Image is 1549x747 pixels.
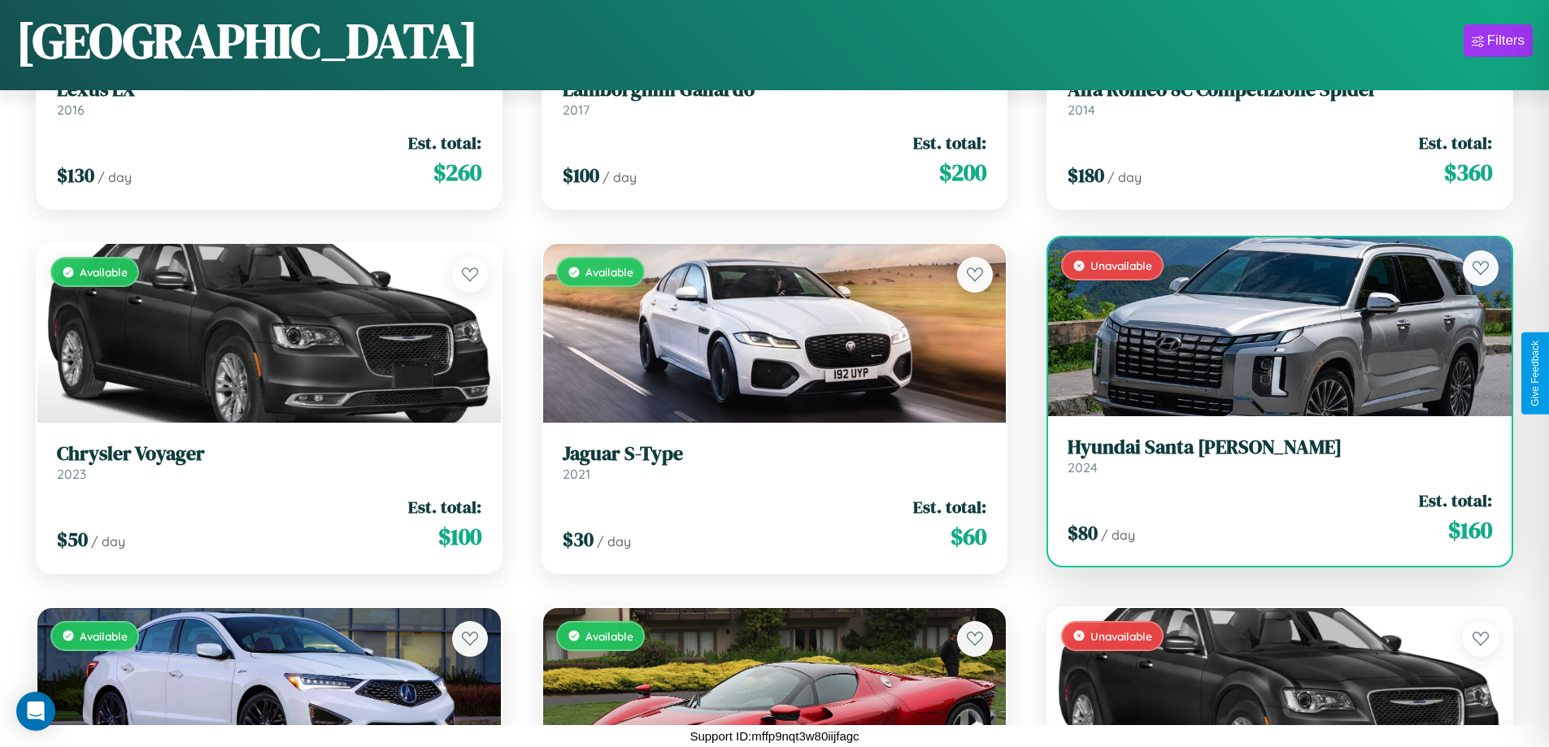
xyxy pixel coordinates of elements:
a: Lamborghini Gallardo2017 [563,78,987,118]
span: $ 200 [939,156,986,189]
p: Support ID: mffp9nqt3w80iijfagc [690,725,859,747]
span: 2023 [57,466,86,482]
h3: Lexus LX [57,78,481,102]
a: Chrysler Voyager2023 [57,442,481,482]
a: Lexus LX2016 [57,78,481,118]
span: / day [91,533,125,549]
span: $ 260 [433,156,481,189]
span: / day [597,533,631,549]
span: Available [80,265,128,279]
h1: [GEOGRAPHIC_DATA] [16,7,478,74]
span: Unavailable [1090,629,1152,643]
div: Filters [1487,33,1525,49]
span: Est. total: [913,495,986,519]
div: Open Intercom Messenger [16,692,55,731]
h3: Hyundai Santa [PERSON_NAME] [1068,436,1492,459]
span: $ 360 [1444,156,1492,189]
a: Jaguar S-Type2021 [563,442,987,482]
span: Est. total: [913,131,986,154]
span: $ 130 [57,162,94,189]
div: Give Feedback [1529,341,1541,406]
h3: Chrysler Voyager [57,442,481,466]
span: Est. total: [1419,489,1492,512]
h3: Jaguar S-Type [563,442,987,466]
span: $ 100 [563,162,599,189]
span: 2017 [563,102,590,118]
a: Alfa Romeo 8C Competizione Spider2014 [1068,78,1492,118]
h3: Lamborghini Gallardo [563,78,987,102]
span: 2016 [57,102,85,118]
span: Unavailable [1090,258,1152,272]
span: 2014 [1068,102,1095,118]
span: / day [1101,527,1135,543]
span: $ 50 [57,526,88,553]
span: Est. total: [408,495,481,519]
span: $ 180 [1068,162,1104,189]
span: 2024 [1068,459,1098,476]
span: Est. total: [408,131,481,154]
span: / day [603,169,637,185]
span: $ 160 [1448,514,1492,546]
span: / day [1107,169,1142,185]
button: Filters [1464,24,1533,57]
a: Hyundai Santa [PERSON_NAME]2024 [1068,436,1492,476]
span: Est. total: [1419,131,1492,154]
span: $ 30 [563,526,594,553]
span: $ 80 [1068,519,1098,546]
span: 2021 [563,466,590,482]
h3: Alfa Romeo 8C Competizione Spider [1068,78,1492,102]
span: / day [98,169,132,185]
span: Available [585,629,633,643]
span: Available [80,629,128,643]
span: $ 100 [438,520,481,553]
span: $ 60 [951,520,986,553]
span: Available [585,265,633,279]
